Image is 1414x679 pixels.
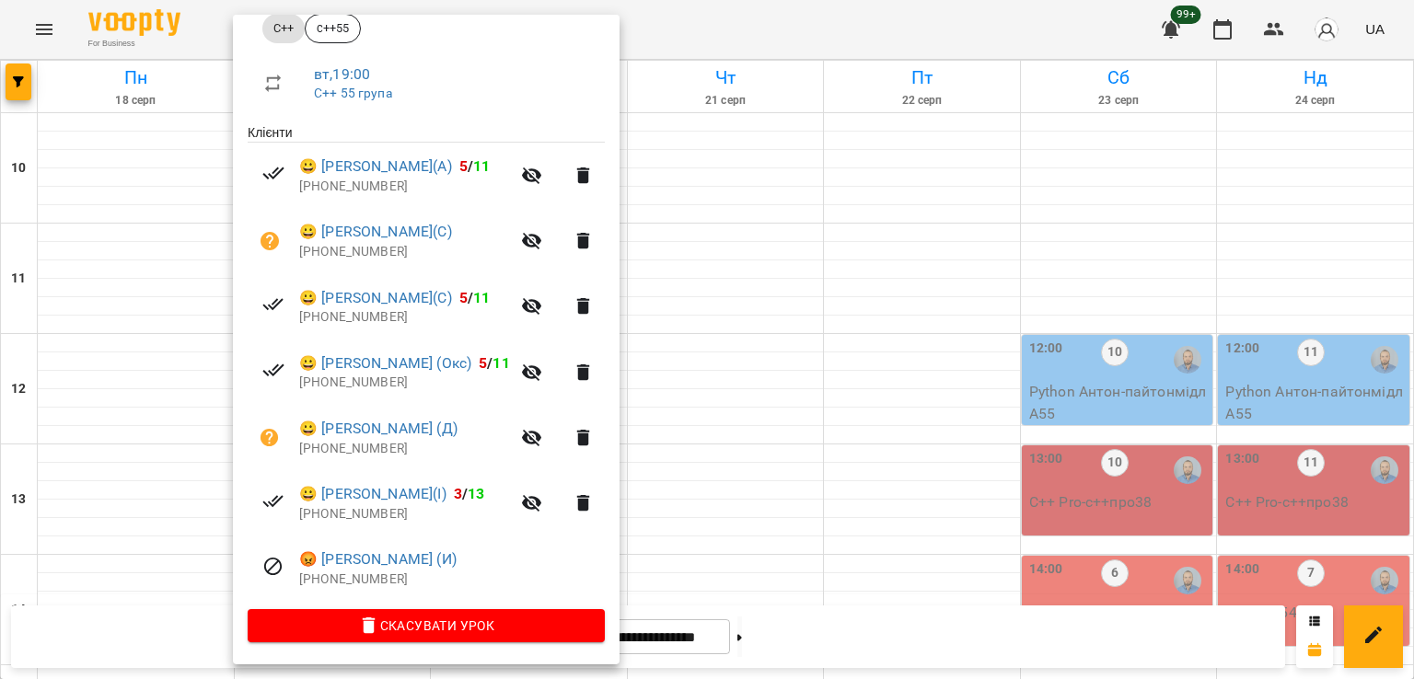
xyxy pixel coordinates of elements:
[299,243,510,261] p: [PHONE_NUMBER]
[493,354,509,372] span: 11
[248,609,605,642] button: Скасувати Урок
[299,221,452,243] a: 😀 [PERSON_NAME](С)
[299,352,471,374] a: 😀 [PERSON_NAME] (Окс)
[262,293,284,316] svg: Візит сплачено
[305,14,361,43] div: с++55
[299,570,605,589] p: [PHONE_NUMBER]
[262,359,284,381] svg: Візит сплачено
[459,157,468,175] span: 5
[248,416,292,460] button: Візит ще не сплачено. Додати оплату?
[248,219,292,263] button: Візит ще не сплачено. Додати оплату?
[306,20,360,37] span: с++55
[299,287,452,309] a: 😀 [PERSON_NAME](С)
[473,157,490,175] span: 11
[299,418,458,440] a: 😀 [PERSON_NAME] (Д)
[459,289,468,306] span: 5
[262,20,305,37] span: C++
[299,548,457,570] a: 😡 [PERSON_NAME] (И)
[314,65,370,83] a: вт , 19:00
[299,308,510,327] p: [PHONE_NUMBER]
[299,178,510,196] p: [PHONE_NUMBER]
[299,155,452,178] a: 😀 [PERSON_NAME](А)
[473,289,490,306] span: 11
[454,485,462,502] span: 3
[314,86,392,100] a: C++ 55 група
[262,162,284,184] svg: Візит сплачено
[454,485,485,502] b: /
[262,556,284,578] svg: Візит скасовано
[299,483,446,505] a: 😀 [PERSON_NAME](І)
[299,374,510,392] p: [PHONE_NUMBER]
[479,354,487,372] span: 5
[299,505,510,524] p: [PHONE_NUMBER]
[459,289,491,306] b: /
[299,440,510,458] p: [PHONE_NUMBER]
[262,490,284,512] svg: Візит сплачено
[459,157,491,175] b: /
[479,354,510,372] b: /
[248,123,605,609] ul: Клієнти
[262,615,590,637] span: Скасувати Урок
[468,485,484,502] span: 13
